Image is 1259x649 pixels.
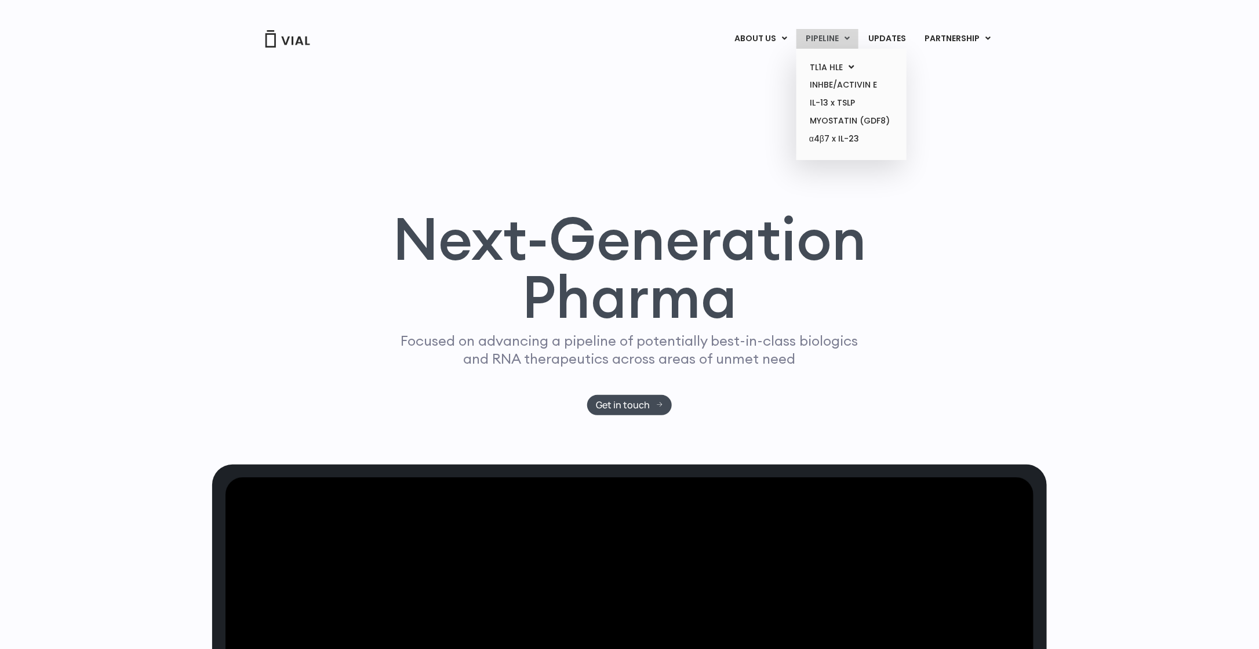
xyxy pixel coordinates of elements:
[379,209,880,327] h1: Next-Generation Pharma
[859,29,915,49] a: UPDATES
[596,401,650,409] span: Get in touch
[725,29,796,49] a: ABOUT USMenu Toggle
[396,332,863,368] p: Focused on advancing a pipeline of potentially best-in-class biologics and RNA therapeutics acros...
[800,76,902,94] a: INHBE/ACTIVIN E
[800,94,902,112] a: IL-13 x TSLP
[800,59,902,77] a: TL1A HLEMenu Toggle
[264,30,311,48] img: Vial Logo
[800,130,902,148] a: α4β7 x IL-23
[800,112,902,130] a: MYOSTATIN (GDF8)
[587,395,672,415] a: Get in touch
[796,29,858,49] a: PIPELINEMenu Toggle
[915,29,1000,49] a: PARTNERSHIPMenu Toggle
